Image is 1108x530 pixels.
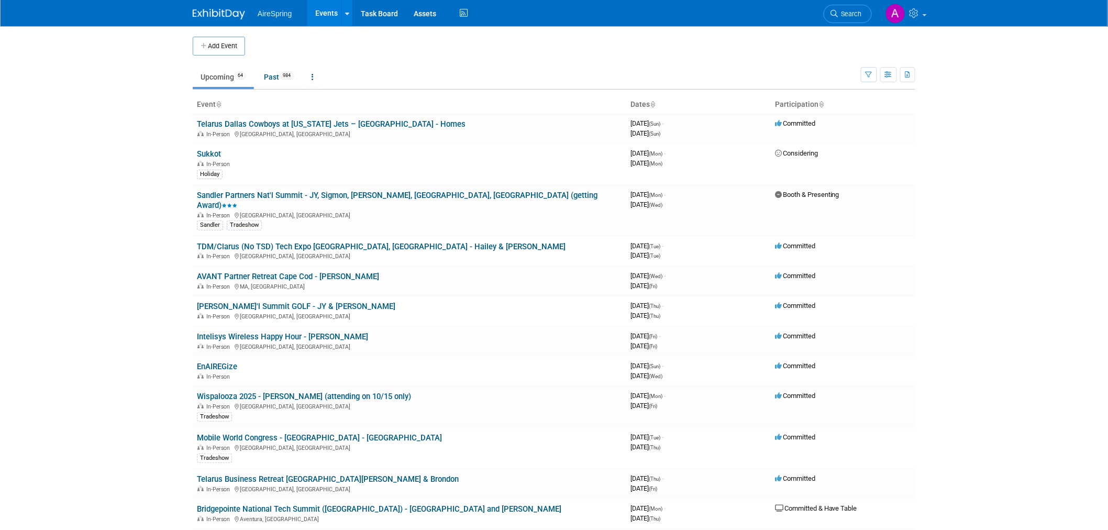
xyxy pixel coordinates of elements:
span: [DATE] [630,332,660,340]
span: Committed [775,332,815,340]
a: Sort by Start Date [650,100,655,108]
div: Sandler [197,220,223,230]
div: [GEOGRAPHIC_DATA], [GEOGRAPHIC_DATA] [197,484,622,493]
th: Participation [771,96,915,114]
span: (Tue) [649,435,660,440]
span: - [662,474,663,482]
span: - [662,302,663,310]
span: - [662,119,663,127]
a: Telarus Business Retreat [GEOGRAPHIC_DATA][PERSON_NAME] & Brondon [197,474,459,484]
div: Tradeshow [197,412,232,422]
span: In-Person [206,161,233,168]
span: (Thu) [649,445,660,450]
span: In-Person [206,486,233,493]
span: - [662,242,663,250]
img: In-Person Event [197,131,204,136]
span: In-Person [206,373,233,380]
span: (Fri) [649,283,657,289]
span: (Wed) [649,273,662,279]
a: Upcoming64 [193,67,254,87]
span: Committed [775,474,815,482]
span: In-Person [206,403,233,410]
img: In-Person Event [197,516,204,521]
th: Dates [626,96,771,114]
span: [DATE] [630,504,666,512]
span: Committed [775,433,815,441]
span: In-Person [206,313,233,320]
div: [GEOGRAPHIC_DATA], [GEOGRAPHIC_DATA] [197,211,622,219]
img: In-Person Event [197,445,204,450]
span: 64 [235,72,246,80]
div: [GEOGRAPHIC_DATA], [GEOGRAPHIC_DATA] [197,402,622,410]
div: [GEOGRAPHIC_DATA], [GEOGRAPHIC_DATA] [197,251,622,260]
div: MA, [GEOGRAPHIC_DATA] [197,282,622,290]
div: [GEOGRAPHIC_DATA], [GEOGRAPHIC_DATA] [197,342,622,350]
div: [GEOGRAPHIC_DATA], [GEOGRAPHIC_DATA] [197,312,622,320]
span: Booth & Presenting [775,191,839,198]
a: EnAIREGize [197,362,237,371]
span: (Wed) [649,202,662,208]
span: [DATE] [630,119,663,127]
img: In-Person Event [197,373,204,379]
a: Sandler Partners Nat'l Summit - JY, Sigmon, [PERSON_NAME], [GEOGRAPHIC_DATA], [GEOGRAPHIC_DATA] (... [197,191,597,210]
span: [DATE] [630,514,660,522]
a: Telarus Dallas Cowboys at [US_STATE] Jets – [GEOGRAPHIC_DATA] - Homes [197,119,466,129]
span: [DATE] [630,372,662,380]
img: ExhibitDay [193,9,245,19]
a: Bridgepointe National Tech Summit ([GEOGRAPHIC_DATA]) - [GEOGRAPHIC_DATA] and [PERSON_NAME] [197,504,561,514]
span: (Wed) [649,373,662,379]
span: Committed [775,272,815,280]
span: [DATE] [630,342,657,350]
div: [GEOGRAPHIC_DATA], [GEOGRAPHIC_DATA] [197,443,622,451]
span: [DATE] [630,433,663,441]
a: Search [824,5,872,23]
button: Add Event [193,37,245,56]
span: (Sun) [649,121,660,127]
a: Sort by Participation Type [818,100,824,108]
a: [PERSON_NAME]'l Summit GOLF - JY & [PERSON_NAME] [197,302,395,311]
span: [DATE] [630,302,663,310]
img: In-Person Event [197,283,204,289]
span: Considering [775,149,818,157]
span: (Sun) [649,363,660,369]
span: (Thu) [649,313,660,319]
span: (Fri) [649,486,657,492]
span: Committed [775,362,815,370]
span: [DATE] [630,402,657,410]
span: (Fri) [649,334,657,339]
span: [DATE] [630,474,663,482]
a: Intelisys Wireless Happy Hour - [PERSON_NAME] [197,332,368,341]
img: In-Person Event [197,344,204,349]
span: In-Person [206,283,233,290]
img: In-Person Event [197,403,204,408]
span: - [664,392,666,400]
a: Past984 [256,67,302,87]
span: [DATE] [630,251,660,259]
span: [DATE] [630,159,662,167]
img: In-Person Event [197,486,204,491]
a: TDM/Clarus (No TSD) Tech Expo [GEOGRAPHIC_DATA], [GEOGRAPHIC_DATA] - Hailey & [PERSON_NAME] [197,242,566,251]
span: (Mon) [649,393,662,399]
a: Sort by Event Name [216,100,221,108]
span: [DATE] [630,149,666,157]
span: In-Person [206,253,233,260]
a: Sukkot [197,149,221,159]
span: In-Person [206,344,233,350]
span: - [659,332,660,340]
span: In-Person [206,445,233,451]
span: Committed [775,242,815,250]
span: [DATE] [630,392,666,400]
th: Event [193,96,626,114]
span: (Thu) [649,303,660,309]
span: [DATE] [630,272,666,280]
span: [DATE] [630,443,660,451]
span: Committed & Have Table [775,504,857,512]
img: In-Person Event [197,253,204,258]
span: [DATE] [630,191,666,198]
div: Tradeshow [197,454,232,463]
img: In-Person Event [197,161,204,166]
span: (Mon) [649,192,662,198]
a: Mobile World Congress - [GEOGRAPHIC_DATA] - [GEOGRAPHIC_DATA] [197,433,442,443]
a: AVANT Partner Retreat Cape Cod - [PERSON_NAME] [197,272,379,281]
span: In-Person [206,131,233,138]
